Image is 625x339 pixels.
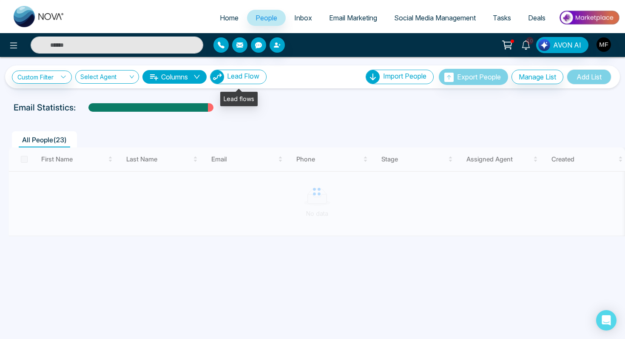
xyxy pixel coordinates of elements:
a: Email Marketing [321,10,386,26]
img: Lead Flow [210,70,224,84]
span: Tasks [493,14,511,22]
a: Home [211,10,247,26]
img: Lead Flow [538,39,550,51]
a: Inbox [286,10,321,26]
p: Email Statistics: [14,101,76,114]
button: Export People [439,69,508,85]
span: Home [220,14,239,22]
span: Deals [528,14,545,22]
div: Open Intercom Messenger [596,310,616,331]
div: Lead flows [220,92,258,106]
span: Email Marketing [329,14,377,22]
a: Deals [520,10,554,26]
button: Manage List [511,70,563,84]
button: Columnsdown [142,70,207,84]
a: 10 [516,37,536,52]
span: AVON AI [553,40,581,50]
button: AVON AI [536,37,588,53]
span: Social Media Management [394,14,476,22]
a: Lead FlowLead Flow [207,70,267,84]
span: Inbox [294,14,312,22]
span: All People ( 23 ) [19,136,70,144]
span: Export People [457,73,501,81]
span: Import People [383,72,426,80]
span: 10 [526,37,534,45]
a: Tasks [484,10,520,26]
span: Lead Flow [227,72,259,80]
button: Lead Flow [210,70,267,84]
img: Nova CRM Logo [14,6,65,27]
a: Custom Filter [12,71,72,84]
span: People [256,14,277,22]
a: Social Media Management [386,10,484,26]
img: Market-place.gif [558,8,620,27]
img: User Avatar [597,37,611,52]
a: People [247,10,286,26]
span: down [193,73,200,80]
